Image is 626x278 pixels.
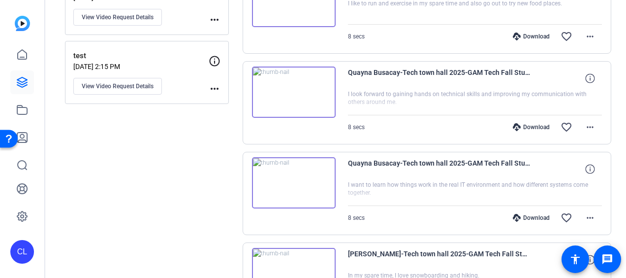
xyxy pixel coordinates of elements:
span: 8 secs [348,214,365,221]
mat-icon: more_horiz [584,31,596,42]
span: [PERSON_NAME]-Tech town hall 2025-GAM Tech Fall Student Video-1758069218943-webcam [348,248,530,272]
mat-icon: more_horiz [584,121,596,133]
mat-icon: accessibility [569,253,581,265]
div: Download [508,123,555,131]
div: Download [508,33,555,40]
div: Download [508,214,555,222]
span: 8 secs [348,124,365,131]
mat-icon: more_horiz [584,212,596,224]
mat-icon: more_horiz [209,83,220,95]
mat-icon: more_horiz [209,14,220,26]
span: 8 secs [348,33,365,40]
div: CL [10,240,34,264]
mat-icon: message [601,253,613,265]
img: blue-gradient.svg [15,16,30,31]
mat-icon: favorite_border [561,31,572,42]
p: [DATE] 2:15 PM [73,63,209,70]
p: test [73,50,209,62]
button: View Video Request Details [73,9,162,26]
img: thumb-nail [252,157,336,208]
span: Quayna Busacay-Tech town hall 2025-GAM Tech Fall Student Video-1758111860452-webcam [348,157,530,181]
button: View Video Request Details [73,78,162,95]
span: View Video Request Details [82,13,154,21]
mat-icon: favorite_border [561,212,572,224]
span: View Video Request Details [82,82,154,90]
img: thumb-nail [252,67,336,118]
mat-icon: favorite_border [561,121,572,133]
span: Quayna Busacay-Tech town hall 2025-GAM Tech Fall Student Video-1758112130524-webcam [348,67,530,90]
